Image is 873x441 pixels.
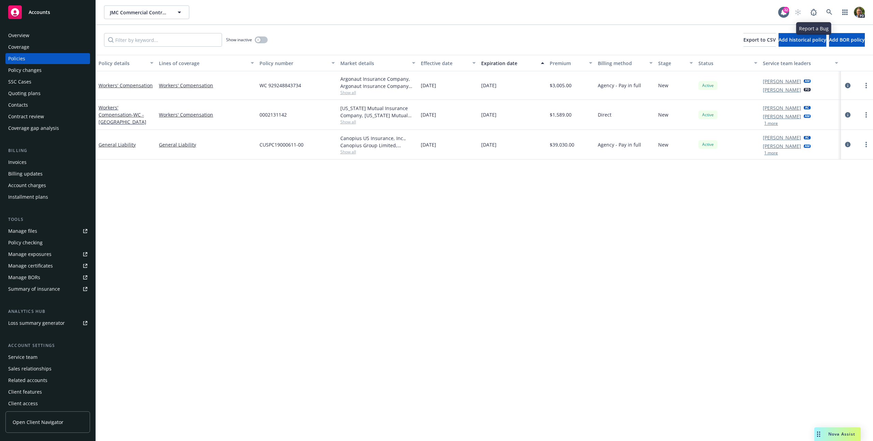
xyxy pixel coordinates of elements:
[5,53,90,64] a: Policies
[99,111,146,125] span: - WC - [GEOGRAPHIC_DATA]
[814,427,861,441] button: Nova Assist
[5,284,90,294] a: Summary of insurance
[5,123,90,134] a: Coverage gap analysis
[807,5,820,19] a: Report a Bug
[658,60,685,67] div: Stage
[5,42,90,52] a: Coverage
[5,111,90,122] a: Contract review
[159,82,254,89] a: Workers' Compensation
[838,5,852,19] a: Switch app
[5,363,90,374] a: Sales relationships
[5,249,90,260] a: Manage exposures
[257,55,337,71] button: Policy number
[550,82,572,89] span: $3,005.00
[8,260,53,271] div: Manage certificates
[5,192,90,202] a: Installment plans
[844,81,852,90] a: circleInformation
[5,216,90,223] div: Tools
[8,363,51,374] div: Sales relationships
[340,149,415,155] span: Show all
[828,431,855,437] span: Nova Assist
[421,111,436,118] span: [DATE]
[5,308,90,315] div: Analytics hub
[779,33,826,47] button: Add historical policy
[658,141,668,148] span: New
[8,192,48,202] div: Installment plans
[701,141,715,148] span: Active
[8,352,38,363] div: Service team
[159,111,254,118] a: Workers' Compensation
[159,141,254,148] a: General Liability
[8,42,29,52] div: Coverage
[547,55,595,71] button: Premium
[595,55,655,71] button: Billing method
[550,111,572,118] span: $1,589.00
[862,111,870,119] a: more
[260,82,301,89] span: WC 929248843734
[421,60,468,67] div: Effective date
[5,100,90,110] a: Contacts
[763,104,801,111] a: [PERSON_NAME]
[5,65,90,76] a: Policy changes
[862,140,870,149] a: more
[760,55,841,71] button: Service team leaders
[338,55,418,71] button: Market details
[8,180,46,191] div: Account charges
[340,135,415,149] div: Canopius US Insurance, Inc., Canopius Group Limited, Amwins
[764,151,778,155] button: 1 more
[743,33,776,47] button: Export to CSV
[698,60,750,67] div: Status
[5,342,90,349] div: Account settings
[8,30,29,41] div: Overview
[340,119,415,125] span: Show all
[823,5,836,19] a: Search
[8,237,43,248] div: Policy checking
[862,81,870,90] a: more
[8,284,60,294] div: Summary of insurance
[99,60,146,67] div: Policy details
[783,7,789,13] div: 32
[156,55,257,71] button: Lines of coverage
[340,105,415,119] div: [US_STATE] Mutual Insurance Company, [US_STATE] Mutual Workers' Compensation Insurance
[779,36,826,43] span: Add historical policy
[550,60,585,67] div: Premium
[340,90,415,95] span: Show all
[791,5,805,19] a: Start snowing
[550,141,574,148] span: $39,030.00
[5,375,90,386] a: Related accounts
[5,88,90,99] a: Quoting plans
[226,37,252,43] span: Show inactive
[8,272,40,283] div: Manage BORs
[8,168,43,179] div: Billing updates
[8,88,41,99] div: Quoting plans
[421,82,436,89] span: [DATE]
[763,113,801,120] a: [PERSON_NAME]
[481,111,497,118] span: [DATE]
[829,33,865,47] button: Add BOR policy
[5,180,90,191] a: Account charges
[829,36,865,43] span: Add BOR policy
[8,157,27,168] div: Invoices
[8,53,25,64] div: Policies
[763,86,801,93] a: [PERSON_NAME]
[658,111,668,118] span: New
[5,318,90,329] a: Loss summary generator
[8,318,65,329] div: Loss summary generator
[701,82,715,89] span: Active
[763,60,830,67] div: Service team leaders
[418,55,478,71] button: Effective date
[8,100,28,110] div: Contacts
[5,157,90,168] a: Invoices
[8,226,37,237] div: Manage files
[743,36,776,43] span: Export to CSV
[340,75,415,90] div: Argonaut Insurance Company, Argonaut Insurance Company (Argo)
[598,60,645,67] div: Billing method
[763,134,801,141] a: [PERSON_NAME]
[8,76,31,87] div: SSC Cases
[159,60,247,67] div: Lines of coverage
[5,226,90,237] a: Manage files
[844,140,852,149] a: circleInformation
[5,168,90,179] a: Billing updates
[5,30,90,41] a: Overview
